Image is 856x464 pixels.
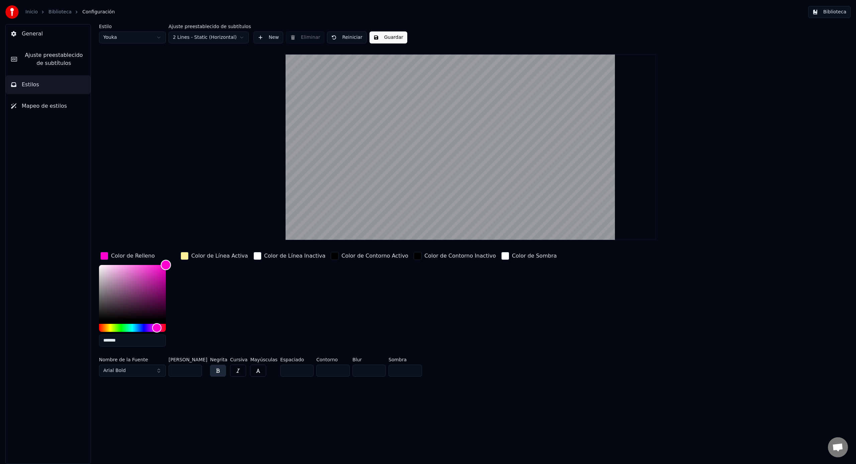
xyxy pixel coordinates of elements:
[25,9,38,15] a: Inicio
[230,357,247,362] label: Cursiva
[280,357,314,362] label: Espaciado
[22,30,43,38] span: General
[352,357,386,362] label: Blur
[6,75,91,94] button: Estilos
[99,324,166,332] div: Hue
[99,265,166,320] div: Color
[82,9,115,15] span: Configuración
[103,367,126,374] span: Arial Bold
[169,24,251,29] label: Ajuste preestablecido de subtítulos
[512,252,557,260] div: Color de Sombra
[22,102,67,110] span: Mapeo de estilos
[250,357,277,362] label: Mayúsculas
[99,251,156,261] button: Color de Relleno
[264,252,326,260] div: Color de Línea Inactiva
[111,252,155,260] div: Color de Relleno
[252,251,327,261] button: Color de Línea Inactiva
[5,5,19,19] img: youka
[48,9,72,15] a: Biblioteca
[389,357,422,362] label: Sombra
[329,251,410,261] button: Color de Contorno Activo
[6,46,91,73] button: Ajuste preestablecido de subtítulos
[828,437,848,457] div: Chat abierto
[316,357,350,362] label: Contorno
[6,97,91,115] button: Mapeo de estilos
[210,357,227,362] label: Negrita
[6,24,91,43] button: General
[99,357,166,362] label: Nombre de la Fuente
[253,31,283,43] button: New
[500,251,558,261] button: Color de Sombra
[25,9,115,15] nav: breadcrumb
[191,252,248,260] div: Color de Línea Activa
[424,252,496,260] div: Color de Contorno Inactivo
[808,6,851,18] button: Biblioteca
[341,252,408,260] div: Color de Contorno Activo
[412,251,497,261] button: Color de Contorno Inactivo
[179,251,249,261] button: Color de Línea Activa
[99,24,166,29] label: Estilo
[22,51,85,67] span: Ajuste preestablecido de subtítulos
[327,31,366,43] button: Reiniciar
[169,357,207,362] label: [PERSON_NAME]
[22,81,39,89] span: Estilos
[369,31,407,43] button: Guardar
